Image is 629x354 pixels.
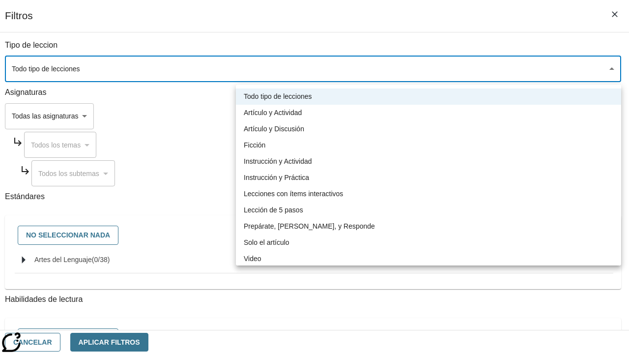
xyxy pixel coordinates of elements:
li: Artículo y Discusión [236,121,621,137]
li: Video [236,251,621,267]
li: Solo el artículo [236,235,621,251]
li: Instrucción y Práctica [236,170,621,186]
ul: Seleccione un tipo de lección [236,85,621,271]
li: Lección de 5 pasos [236,202,621,218]
li: Prepárate, [PERSON_NAME], y Responde [236,218,621,235]
li: Todo tipo de lecciones [236,88,621,105]
li: Instrucción y Actividad [236,153,621,170]
li: Ficción [236,137,621,153]
li: Artículo y Actividad [236,105,621,121]
li: Lecciones con ítems interactivos [236,186,621,202]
